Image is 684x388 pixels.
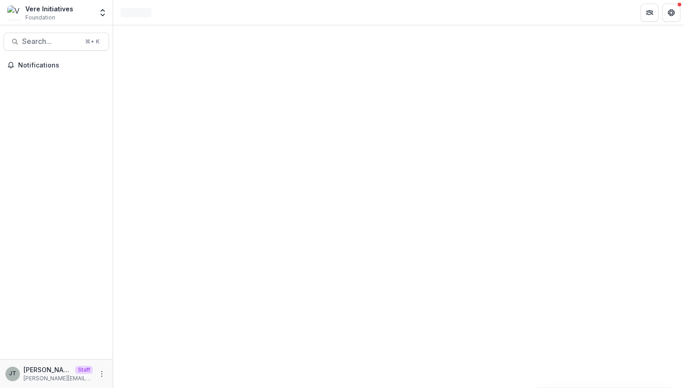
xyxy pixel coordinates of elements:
p: Staff [75,366,93,374]
div: ⌘ + K [83,37,101,47]
button: Open entity switcher [96,4,109,22]
button: Notifications [4,58,109,72]
button: Search... [4,33,109,51]
span: Foundation [25,14,55,22]
p: [PERSON_NAME][EMAIL_ADDRESS][DOMAIN_NAME] [24,374,93,383]
img: Vere Initiatives [7,5,22,20]
button: Get Help [662,4,680,22]
span: Notifications [18,62,105,69]
nav: breadcrumb [117,6,155,19]
p: [PERSON_NAME] [24,365,71,374]
span: Search... [22,37,80,46]
button: More [96,369,107,379]
button: Partners [641,4,659,22]
div: Joyce N Temelio [9,371,16,377]
div: Vere Initiatives [25,4,73,14]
